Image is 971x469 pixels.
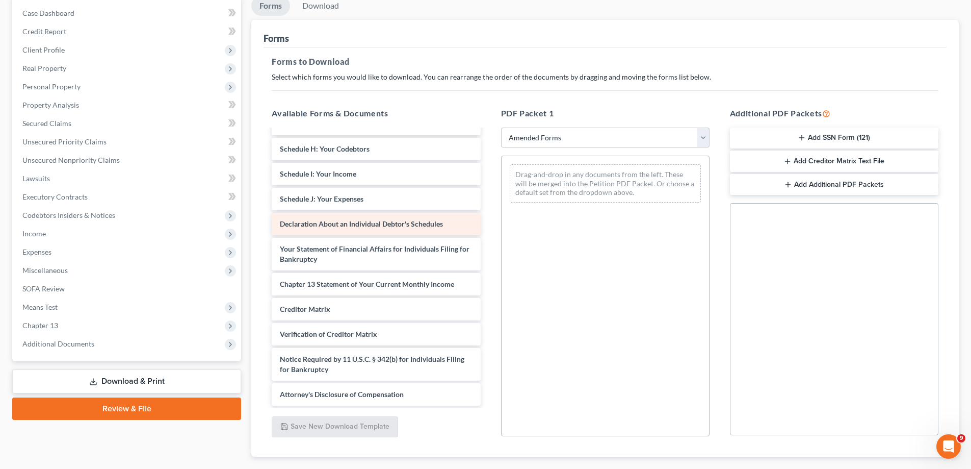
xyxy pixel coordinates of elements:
[22,248,51,256] span: Expenses
[22,303,58,311] span: Means Test
[14,114,241,133] a: Secured Claims
[14,4,241,22] a: Case Dashboard
[280,169,356,178] span: Schedule I: Your Income
[22,339,94,348] span: Additional Documents
[957,434,965,442] span: 9
[280,119,455,128] span: Schedule G: Executory Contracts and Unexpired Leases
[280,390,404,399] span: Attorney's Disclosure of Compensation
[730,107,938,119] h5: Additional PDF Packets
[730,128,938,149] button: Add SSN Form (121)
[22,45,65,54] span: Client Profile
[22,192,88,201] span: Executory Contracts
[22,156,120,164] span: Unsecured Nonpriority Claims
[22,174,50,183] span: Lawsuits
[280,355,464,374] span: Notice Required by 11 U.S.C. § 342(b) for Individuals Filing for Bankruptcy
[272,416,398,438] button: Save New Download Template
[272,107,480,119] h5: Available Forms & Documents
[12,369,241,393] a: Download & Print
[272,72,938,82] p: Select which forms you would like to download. You can rearrange the order of the documents by dr...
[14,188,241,206] a: Executory Contracts
[280,219,443,228] span: Declaration About an Individual Debtor's Schedules
[264,32,289,44] div: Forms
[280,330,377,338] span: Verification of Creditor Matrix
[22,229,46,238] span: Income
[730,151,938,172] button: Add Creditor Matrix Text File
[14,133,241,151] a: Unsecured Priority Claims
[14,169,241,188] a: Lawsuits
[280,194,363,203] span: Schedule J: Your Expenses
[22,211,115,219] span: Codebtors Insiders & Notices
[12,398,241,420] a: Review & File
[22,266,68,275] span: Miscellaneous
[22,82,81,91] span: Personal Property
[22,27,66,36] span: Credit Report
[14,22,241,41] a: Credit Report
[14,280,241,298] a: SOFA Review
[22,64,66,72] span: Real Property
[936,434,961,459] iframe: Intercom live chat
[280,305,330,313] span: Creditor Matrix
[22,284,65,293] span: SOFA Review
[22,9,74,17] span: Case Dashboard
[280,144,370,153] span: Schedule H: Your Codebtors
[730,174,938,195] button: Add Additional PDF Packets
[14,151,241,169] a: Unsecured Nonpriority Claims
[280,280,454,288] span: Chapter 13 Statement of Your Current Monthly Income
[501,107,710,119] h5: PDF Packet 1
[14,96,241,114] a: Property Analysis
[510,164,701,203] div: Drag-and-drop in any documents from the left. These will be merged into the Petition PDF Packet. ...
[22,101,79,109] span: Property Analysis
[22,119,71,128] span: Secured Claims
[22,321,58,330] span: Chapter 13
[272,56,938,68] h5: Forms to Download
[22,137,107,146] span: Unsecured Priority Claims
[280,244,469,263] span: Your Statement of Financial Affairs for Individuals Filing for Bankruptcy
